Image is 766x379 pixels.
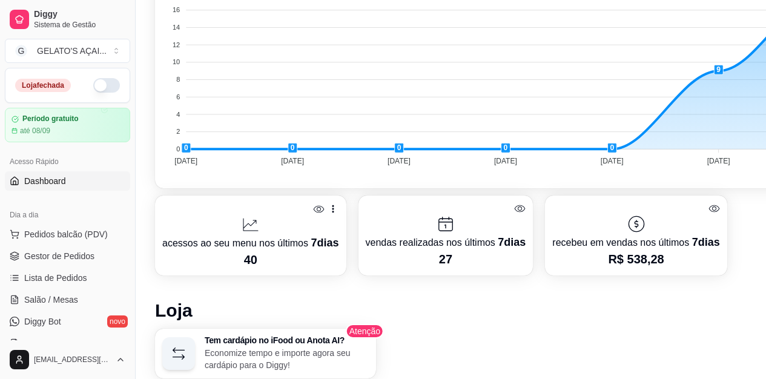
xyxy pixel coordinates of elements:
[5,334,130,353] a: KDS
[5,312,130,331] a: Diggy Botnovo
[24,337,42,349] span: KDS
[34,20,125,30] span: Sistema de Gestão
[205,336,369,344] h3: Tem cardápio no iFood ou Anota AI?
[34,355,111,364] span: [EMAIL_ADDRESS][DOMAIN_NAME]
[388,157,411,165] tspan: [DATE]
[601,157,624,165] tspan: [DATE]
[34,9,125,20] span: Diggy
[24,250,94,262] span: Gestor de Pedidos
[176,76,180,83] tspan: 8
[5,152,130,171] div: Acesso Rápido
[24,175,66,187] span: Dashboard
[24,315,61,328] span: Diggy Bot
[162,251,339,268] p: 40
[5,205,130,225] div: Dia a dia
[173,6,180,13] tspan: 16
[5,225,130,244] button: Pedidos balcão (PDV)
[707,157,730,165] tspan: [DATE]
[5,345,130,374] button: [EMAIL_ADDRESS][DOMAIN_NAME]
[692,236,720,248] span: 7 dias
[176,128,180,135] tspan: 2
[366,234,526,251] p: vendas realizadas nos últimos
[155,329,376,378] button: Tem cardápio no iFood ou Anota AI?Economize tempo e importe agora seu cardápio para o Diggy!
[5,171,130,191] a: Dashboard
[5,5,130,34] a: DiggySistema de Gestão
[173,24,180,31] tspan: 14
[176,93,180,101] tspan: 6
[311,237,338,249] span: 7 dias
[498,236,526,248] span: 7 dias
[346,324,384,338] span: Atenção
[37,45,107,57] div: GELATO'S AÇAI ...
[93,78,120,93] button: Alterar Status
[552,251,719,268] p: R$ 538,28
[20,126,50,136] article: até 08/09
[176,145,180,153] tspan: 0
[24,228,108,240] span: Pedidos balcão (PDV)
[5,108,130,142] a: Período gratuitoaté 08/09
[176,111,180,118] tspan: 4
[5,39,130,63] button: Select a team
[22,114,79,124] article: Período gratuito
[281,157,304,165] tspan: [DATE]
[366,251,526,268] p: 27
[5,290,130,309] a: Salão / Mesas
[24,294,78,306] span: Salão / Mesas
[24,272,87,284] span: Lista de Pedidos
[15,45,27,57] span: G
[15,79,71,92] div: Loja fechada
[5,246,130,266] a: Gestor de Pedidos
[162,234,339,251] p: acessos ao seu menu nos últimos
[173,41,180,48] tspan: 12
[174,157,197,165] tspan: [DATE]
[494,157,517,165] tspan: [DATE]
[205,347,369,371] p: Economize tempo e importe agora seu cardápio para o Diggy!
[173,58,180,65] tspan: 10
[552,234,719,251] p: recebeu em vendas nos últimos
[5,268,130,288] a: Lista de Pedidos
